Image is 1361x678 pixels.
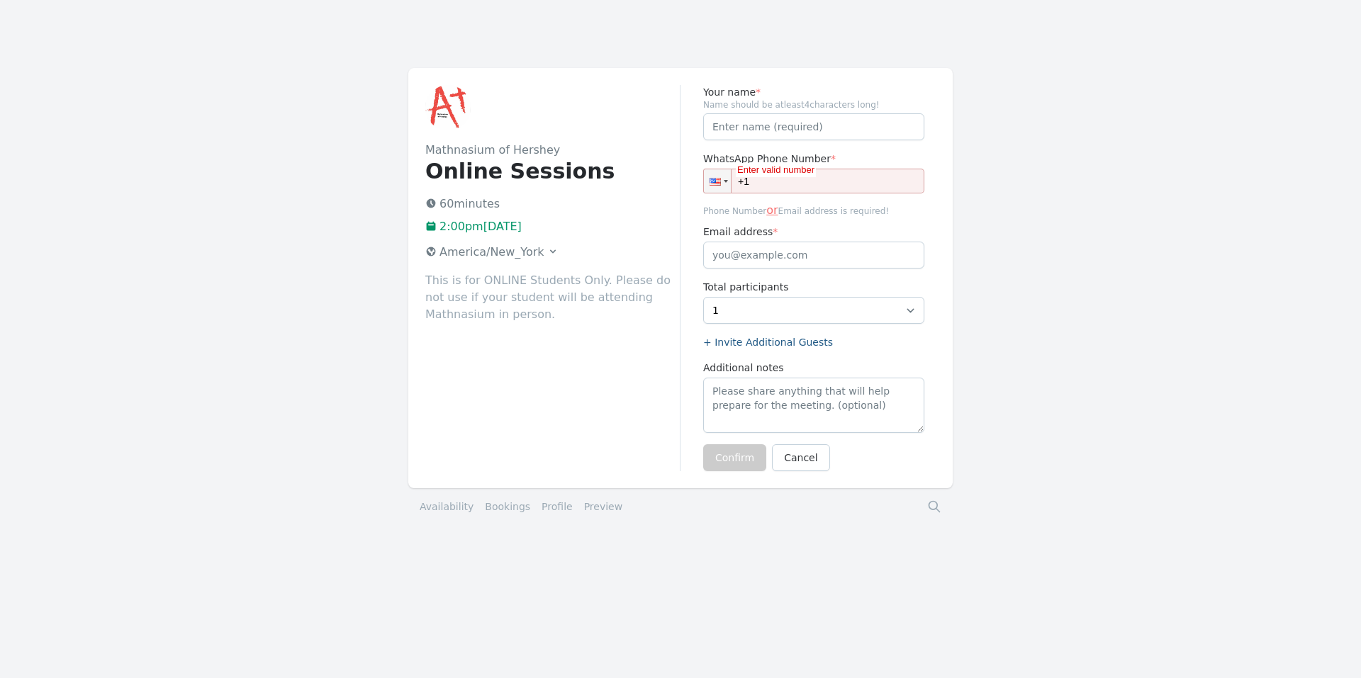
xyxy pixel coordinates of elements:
span: or [766,203,778,217]
label: Total participants [703,280,924,294]
a: Preview [584,501,623,512]
img: Mathnasium of Hershey [425,85,471,130]
label: WhatsApp Phone Number [703,152,924,166]
span: Phone Number Email address is required! [703,202,924,219]
div: United States: + 1 [704,169,731,193]
p: 2:00pm[DATE] [425,218,680,235]
div: Enter valid number [736,163,816,177]
button: America/New_York [420,241,564,264]
input: Enter name (required) [703,113,924,140]
input: you@example.com [703,242,924,269]
label: Email address [703,225,924,239]
label: Your name [703,85,924,99]
label: Additional notes [703,361,924,375]
a: Profile [542,499,573,514]
p: 60 minutes [425,196,680,213]
a: Availability [420,499,474,514]
input: 1 (702) 123-4567 [703,169,924,193]
h2: Mathnasium of Hershey [425,142,680,159]
button: Confirm [703,444,766,471]
span: Name should be atleast 4 characters long! [703,99,924,111]
label: + Invite Additional Guests [703,335,924,349]
a: Cancel [772,444,829,471]
p: This is for ONLINE Students Only. Please do not use if your student will be attending Mathnasium ... [425,272,680,323]
h1: Online Sessions [425,159,680,184]
a: Bookings [485,499,530,514]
